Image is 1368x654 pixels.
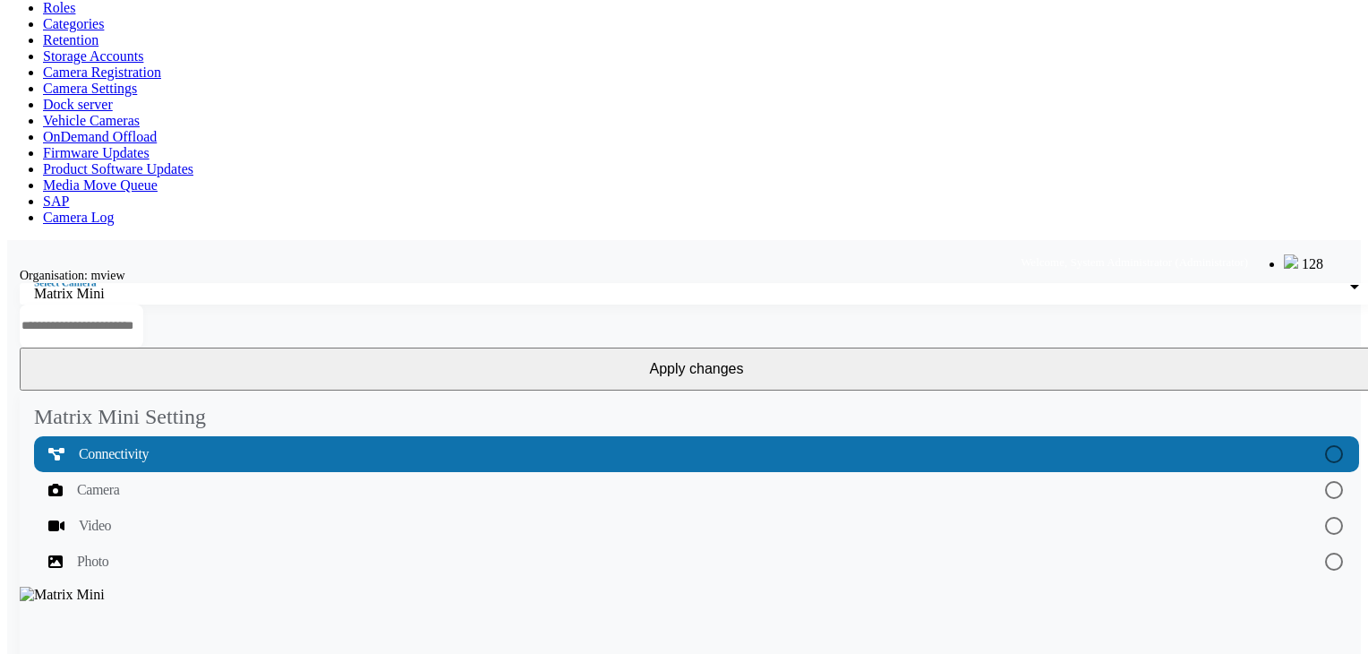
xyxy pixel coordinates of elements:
[43,129,157,144] a: OnDemand Offload
[43,194,69,209] a: SAP
[43,48,143,64] a: Storage Accounts
[34,286,105,301] span: Matrix Mini
[77,479,119,501] span: Camera
[34,405,206,429] mat-card-title: Matrix Mini Setting
[43,65,161,80] a: Camera Registration
[43,97,113,112] a: Dock server
[43,161,193,176] a: Product Software Updates
[43,81,137,96] a: Camera Settings
[1302,256,1323,271] span: 128
[43,113,140,128] a: Vehicle Cameras
[1284,254,1298,269] img: bell25.png
[1021,255,1248,269] span: Welcome, System Administrator (Administrator)
[20,269,125,282] label: Organisation: mview
[43,177,158,193] a: Media Move Queue
[43,145,150,160] a: Firmware Updates
[77,551,108,572] span: Photo
[79,515,111,537] span: Video
[43,210,115,225] a: Camera Log
[43,32,98,47] a: Retention
[43,16,104,31] a: Categories
[79,443,149,465] span: Connectivity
